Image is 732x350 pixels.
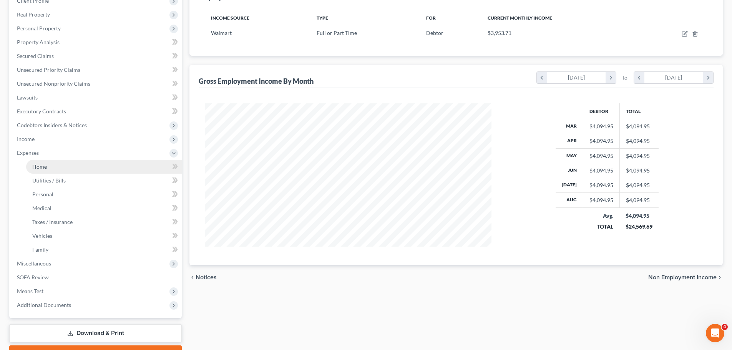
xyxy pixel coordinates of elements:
span: Vehicles [32,232,52,239]
span: Notices [196,274,217,280]
iframe: Intercom live chat [706,324,724,342]
span: Non Employment Income [648,274,717,280]
span: Medical [32,205,51,211]
a: Secured Claims [11,49,182,63]
span: Type [317,15,328,21]
div: $4,094.95 [589,196,613,204]
span: Home [32,163,47,170]
span: Walmart [211,30,232,36]
div: $4,094.95 [589,181,613,189]
th: Apr [556,134,583,148]
th: [DATE] [556,178,583,192]
div: Gross Employment Income By Month [199,76,314,86]
span: Current Monthly Income [488,15,552,21]
button: chevron_left Notices [189,274,217,280]
span: Means Test [17,288,43,294]
td: $4,094.95 [619,119,659,134]
a: Home [26,160,182,174]
a: Family [26,243,182,257]
div: $4,094.95 [589,167,613,174]
span: Taxes / Insurance [32,219,73,225]
div: $4,094.95 [589,137,613,145]
span: Personal [32,191,53,197]
span: Codebtors Insiders & Notices [17,122,87,128]
span: to [622,74,627,81]
span: Family [32,246,48,253]
span: 4 [722,324,728,330]
i: chevron_right [606,72,616,83]
div: [DATE] [644,72,703,83]
a: Unsecured Nonpriority Claims [11,77,182,91]
span: Income [17,136,35,142]
a: Executory Contracts [11,105,182,118]
span: $3,953.71 [488,30,511,36]
td: $4,094.95 [619,163,659,178]
span: Unsecured Nonpriority Claims [17,80,90,87]
a: Taxes / Insurance [26,215,182,229]
span: Unsecured Priority Claims [17,66,80,73]
th: Jun [556,163,583,178]
i: chevron_left [537,72,547,83]
th: Debtor [583,103,619,119]
div: $4,094.95 [589,152,613,160]
th: May [556,148,583,163]
div: [DATE] [547,72,606,83]
i: chevron_left [189,274,196,280]
span: Full or Part Time [317,30,357,36]
a: Utilities / Bills [26,174,182,187]
span: Expenses [17,149,39,156]
a: Unsecured Priority Claims [11,63,182,77]
span: Executory Contracts [17,108,66,114]
a: SOFA Review [11,270,182,284]
a: Personal [26,187,182,201]
a: Lawsuits [11,91,182,105]
span: Income Source [211,15,249,21]
td: $4,094.95 [619,178,659,192]
span: For [426,15,436,21]
td: $4,094.95 [619,193,659,207]
div: $24,569.69 [626,223,652,231]
span: Utilities / Bills [32,177,66,184]
button: Non Employment Income chevron_right [648,274,723,280]
a: Download & Print [9,324,182,342]
span: Secured Claims [17,53,54,59]
th: Mar [556,119,583,134]
span: SOFA Review [17,274,49,280]
a: Medical [26,201,182,215]
i: chevron_right [717,274,723,280]
span: Real Property [17,11,50,18]
span: Personal Property [17,25,61,32]
div: $4,094.95 [626,212,652,220]
div: TOTAL [589,223,613,231]
span: Property Analysis [17,39,60,45]
span: Additional Documents [17,302,71,308]
td: $4,094.95 [619,134,659,148]
i: chevron_right [703,72,713,83]
div: Avg. [589,212,613,220]
th: Total [619,103,659,119]
a: Property Analysis [11,35,182,49]
td: $4,094.95 [619,148,659,163]
i: chevron_left [634,72,644,83]
a: Vehicles [26,229,182,243]
span: Lawsuits [17,94,38,101]
th: Aug [556,193,583,207]
div: $4,094.95 [589,123,613,130]
span: Debtor [426,30,443,36]
span: Miscellaneous [17,260,51,267]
